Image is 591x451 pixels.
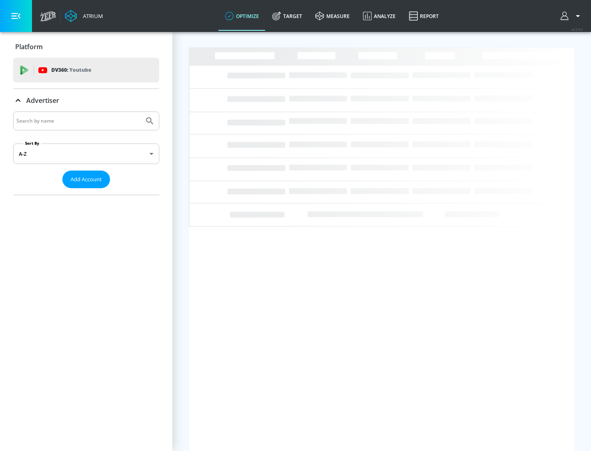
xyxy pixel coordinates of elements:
p: Youtube [69,66,91,74]
div: Atrium [80,12,103,20]
span: Add Account [71,175,102,184]
div: Platform [13,35,159,58]
input: Search by name [16,116,141,126]
a: optimize [218,1,266,31]
a: Report [402,1,445,31]
p: DV360: [51,66,91,75]
div: Advertiser [13,112,159,195]
p: Platform [15,42,43,51]
a: Analyze [356,1,402,31]
a: Target [266,1,309,31]
div: Advertiser [13,89,159,112]
a: Atrium [65,10,103,22]
label: Sort By [23,141,41,146]
div: A-Z [13,143,159,164]
p: Advertiser [26,96,59,105]
a: measure [309,1,356,31]
div: DV360: Youtube [13,58,159,82]
span: v 4.24.0 [571,27,583,32]
nav: list of Advertiser [13,188,159,195]
button: Add Account [62,171,110,188]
